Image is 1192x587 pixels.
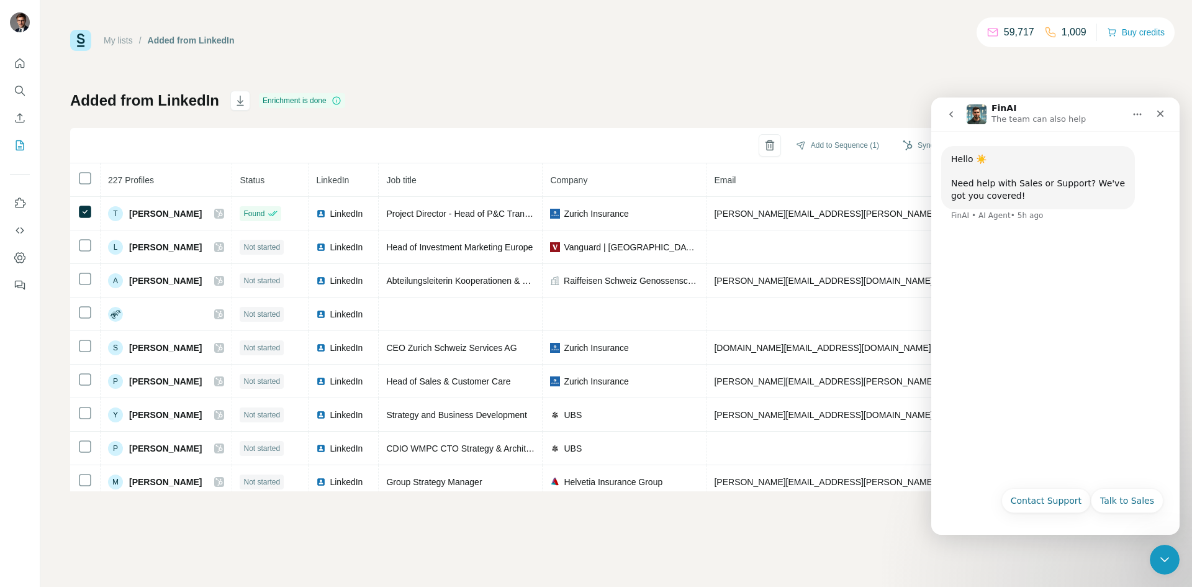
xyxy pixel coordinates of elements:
[10,12,30,32] img: Avatar
[10,219,30,242] button: Use Surfe API
[243,309,280,320] span: Not started
[564,375,628,388] span: Zurich Insurance
[550,410,560,420] img: company-logo
[386,343,517,353] span: CEO Zurich Schweiz Services AG
[316,209,326,219] img: LinkedIn logo
[330,308,363,321] span: LinkedIn
[330,241,363,253] span: LinkedIn
[550,242,560,252] img: company-logo
[714,410,932,420] span: [PERSON_NAME][EMAIL_ADDRESS][DOMAIN_NAME]
[243,409,280,421] span: Not started
[550,444,560,453] img: company-logo
[108,273,123,288] div: A
[243,443,280,454] span: Not started
[714,209,1005,219] span: [PERSON_NAME][EMAIL_ADDRESS][PERSON_NAME][DOMAIN_NAME]
[894,136,993,155] button: Sync to HubSpot (1)
[330,375,363,388] span: LinkedIn
[259,93,345,108] div: Enrichment is done
[787,136,888,155] button: Add to Sequence (1)
[330,442,363,455] span: LinkedIn
[564,241,698,253] span: Vanguard | [GEOGRAPHIC_DATA] & [GEOGRAPHIC_DATA]
[316,376,326,386] img: LinkedIn logo
[564,442,582,455] span: UBS
[129,207,202,220] span: [PERSON_NAME]
[108,374,123,389] div: P
[10,52,30,75] button: Quick start
[108,206,123,221] div: T
[129,442,202,455] span: [PERSON_NAME]
[129,409,202,421] span: [PERSON_NAME]
[564,342,628,354] span: Zurich Insurance
[564,207,628,220] span: Zurich Insurance
[243,208,264,219] span: Found
[108,340,123,355] div: S
[316,309,326,319] img: LinkedIn logo
[564,409,582,421] span: UBS
[129,375,202,388] span: [PERSON_NAME]
[330,342,363,354] span: LinkedIn
[316,477,326,487] img: LinkedIn logo
[330,275,363,287] span: LinkedIn
[108,407,123,422] div: Y
[10,247,30,269] button: Dashboard
[10,107,30,129] button: Enrich CSV
[1107,24,1165,41] button: Buy credits
[108,441,123,456] div: P
[129,476,202,488] span: [PERSON_NAME]
[386,376,510,386] span: Head of Sales & Customer Care
[550,376,560,386] img: company-logo
[129,241,202,253] span: [PERSON_NAME]
[104,35,133,45] a: My lists
[10,192,30,214] button: Use Surfe on LinkedIn
[316,242,326,252] img: LinkedIn logo
[386,444,600,453] span: CDIO WMPC CTO Strategy & Architecture Governance
[108,475,123,489] div: M
[931,98,1180,535] iframe: Intercom live chat
[550,175,587,185] span: Company
[316,444,326,453] img: LinkedIn logo
[386,410,526,420] span: Strategy and Business Development
[550,343,560,353] img: company-logo
[564,275,698,287] span: Raiffeisen Schweiz Genossenschaft
[316,343,326,353] img: LinkedIn logo
[243,342,280,353] span: Not started
[1004,25,1034,40] p: 59,717
[330,207,363,220] span: LinkedIn
[243,275,280,286] span: Not started
[316,175,349,185] span: LinkedIn
[330,476,363,488] span: LinkedIn
[386,477,482,487] span: Group Strategy Manager
[714,376,1005,386] span: [PERSON_NAME][EMAIL_ADDRESS][PERSON_NAME][DOMAIN_NAME]
[70,30,91,51] img: Surfe Logo
[550,209,560,219] img: company-logo
[108,175,154,185] span: 227 Profiles
[1062,25,1086,40] p: 1,009
[129,342,202,354] span: [PERSON_NAME]
[10,80,30,102] button: Search
[108,240,123,255] div: L
[714,276,932,286] span: [PERSON_NAME][EMAIL_ADDRESS][DOMAIN_NAME]
[386,276,615,286] span: Abteilungsleiterin Kooperationen & Neue Geschäftsmodelle
[714,343,931,353] span: [DOMAIN_NAME][EMAIL_ADDRESS][DOMAIN_NAME]
[316,410,326,420] img: LinkedIn logo
[148,34,235,47] div: Added from LinkedIn
[129,275,202,287] span: [PERSON_NAME]
[330,409,363,421] span: LinkedIn
[10,274,30,296] button: Feedback
[243,376,280,387] span: Not started
[240,175,264,185] span: Status
[386,242,533,252] span: Head of Investment Marketing Europe
[10,134,30,157] button: My lists
[1150,545,1180,575] iframe: Intercom live chat
[386,209,565,219] span: Project Director - Head of P&C Transformation
[714,175,736,185] span: Email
